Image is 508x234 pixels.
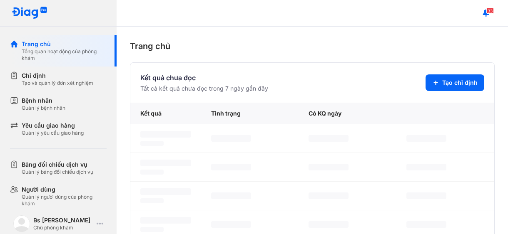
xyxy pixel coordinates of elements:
[299,103,396,124] div: Có KQ ngày
[140,84,268,93] div: Tất cả kết quả chưa đọc trong 7 ngày gần đây
[12,7,47,20] img: logo
[309,164,349,170] span: ‌
[211,221,251,228] span: ‌
[442,79,478,87] span: Tạo chỉ định
[22,48,107,62] div: Tổng quan hoạt động của phòng khám
[22,71,93,80] div: Chỉ định
[211,192,251,199] span: ‌
[22,185,107,194] div: Người dùng
[140,198,164,203] span: ‌
[140,141,164,146] span: ‌
[140,188,191,195] span: ‌
[22,194,107,207] div: Quản lý người dùng của phòng khám
[486,8,494,14] span: 33
[309,135,349,142] span: ‌
[309,192,349,199] span: ‌
[406,192,446,199] span: ‌
[140,131,191,138] span: ‌
[406,135,446,142] span: ‌
[22,96,65,105] div: Bệnh nhân
[22,169,93,175] div: Quản lý bảng đối chiếu dịch vụ
[22,130,84,136] div: Quản lý yêu cầu giao hàng
[22,160,93,169] div: Bảng đối chiếu dịch vụ
[140,73,268,83] div: Kết quả chưa đọc
[22,40,107,48] div: Trang chủ
[33,216,93,224] div: Bs [PERSON_NAME]
[211,164,251,170] span: ‌
[140,170,164,175] span: ‌
[406,164,446,170] span: ‌
[309,221,349,228] span: ‌
[140,160,191,166] span: ‌
[211,135,251,142] span: ‌
[130,40,495,52] div: Trang chủ
[140,227,164,232] span: ‌
[130,103,201,124] div: Kết quả
[33,224,93,231] div: Chủ phòng khám
[406,221,446,228] span: ‌
[22,121,84,130] div: Yêu cầu giao hàng
[22,80,93,86] div: Tạo và quản lý đơn xét nghiệm
[13,215,30,232] img: logo
[201,103,299,124] div: Tình trạng
[22,105,65,111] div: Quản lý bệnh nhân
[426,74,484,91] button: Tạo chỉ định
[140,217,191,224] span: ‌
